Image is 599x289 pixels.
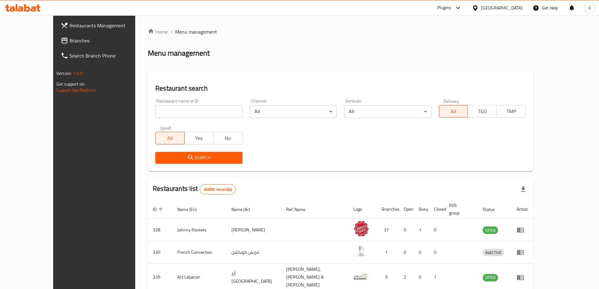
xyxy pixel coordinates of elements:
td: فرنش كونكشن [226,241,281,264]
th: Branches [377,200,399,219]
td: 37 [377,219,399,241]
td: Johnny Rockets [172,219,226,241]
h2: Restaurant search [155,84,526,93]
td: 0 [399,219,414,241]
button: TMP [496,105,526,118]
span: Yes [187,134,211,143]
h2: Menu management [148,48,210,58]
a: Restaurants Management [56,18,153,33]
img: Johnny Rockets [353,221,369,236]
img: Arz Lebanon [353,268,369,284]
span: Search Branch Phone [69,52,148,59]
th: Action [512,200,533,219]
span: Restaurants Management [69,22,148,29]
nav: breadcrumb [148,28,533,36]
span: Get support on: [56,80,85,88]
div: [GEOGRAPHIC_DATA] [481,4,523,11]
th: Closed [429,200,444,219]
th: Open [399,200,414,219]
span: INACTIVE [483,249,504,256]
span: Name (Ar) [231,206,258,213]
span: Name (En) [177,206,205,213]
button: All [155,132,185,144]
span: TMP [499,107,523,116]
li: / [170,28,173,36]
button: No [213,132,242,144]
span: A [588,4,591,11]
span: Menu management [175,28,217,36]
span: Status [483,206,503,213]
td: 0 [429,241,444,264]
span: ID [153,206,165,213]
span: No [216,134,240,143]
span: OPEN [483,227,498,234]
label: Delivery [443,99,459,103]
div: Total records count [200,184,236,194]
span: TGO [470,107,494,116]
span: Branches [69,37,148,44]
div: All [344,105,431,118]
button: Yes [184,132,214,144]
td: French Connection [172,241,226,264]
button: TGO [468,105,497,118]
button: Search [155,152,242,164]
span: All [158,134,182,143]
td: 1 [377,241,399,264]
td: 1 [414,219,429,241]
span: Search [160,154,237,162]
span: OPEN [483,274,498,281]
span: Ref. Name [286,206,313,213]
th: Logo [348,200,377,219]
div: Export file [516,182,531,197]
th: Busy [414,200,429,219]
span: All [442,107,466,116]
a: Search Branch Phone [56,48,153,63]
a: Support.OpsPlatform [56,86,96,94]
td: [PERSON_NAME] [226,219,281,241]
td: 328 [148,219,172,241]
span: 1.0.0 [73,69,82,77]
div: Menu [517,248,528,256]
h2: Restaurants list [153,184,236,194]
td: 0 [414,241,429,264]
a: Branches [56,33,153,48]
button: All [439,105,468,118]
span: Version: [56,69,72,77]
label: Upsell [160,125,171,130]
div: Plugins [437,4,451,12]
span: POS group [449,202,470,217]
div: Menu [517,226,528,234]
span: 40650 record(s) [200,186,236,192]
div: OPEN [483,226,498,234]
td: 0 [399,241,414,264]
td: 0 [429,219,444,241]
img: French Connection [353,243,369,259]
div: All [250,105,337,118]
a: Home [148,28,168,36]
input: Search for restaurant name or ID.. [155,105,242,118]
div: Menu [517,274,528,281]
td: 330 [148,241,172,264]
